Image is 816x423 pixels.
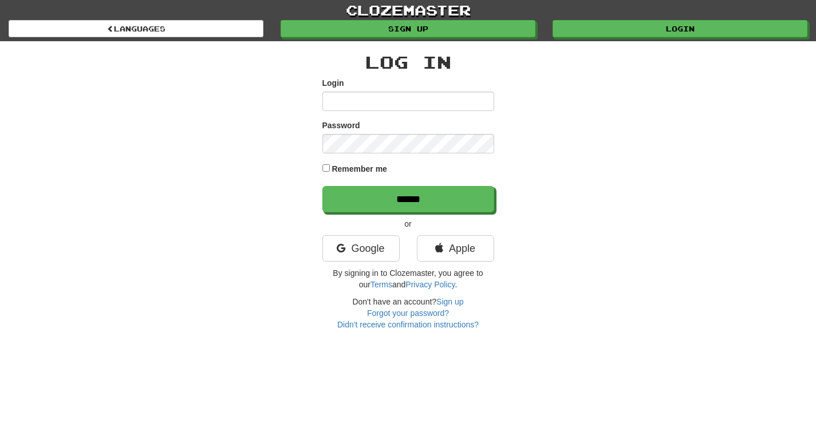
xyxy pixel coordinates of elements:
label: Remember me [332,163,387,175]
p: or [322,218,494,230]
a: Sign up [281,20,535,37]
a: Terms [370,280,392,289]
div: Don't have an account? [322,296,494,330]
h2: Log In [322,53,494,72]
a: Sign up [436,297,463,306]
label: Password [322,120,360,131]
a: Google [322,235,400,262]
a: Privacy Policy [405,280,455,289]
a: Apple [417,235,494,262]
a: Didn't receive confirmation instructions? [337,320,479,329]
p: By signing in to Clozemaster, you agree to our and . [322,267,494,290]
a: Languages [9,20,263,37]
a: Login [553,20,807,37]
label: Login [322,77,344,89]
a: Forgot your password? [367,309,449,318]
